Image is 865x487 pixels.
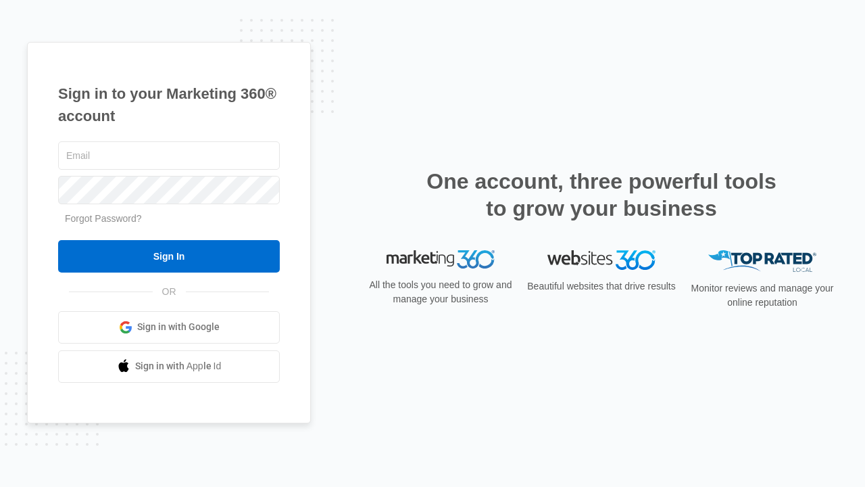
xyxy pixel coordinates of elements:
[708,250,816,273] img: Top Rated Local
[135,359,222,373] span: Sign in with Apple Id
[58,141,280,170] input: Email
[365,278,516,306] p: All the tools you need to grow and manage your business
[526,279,677,294] p: Beautiful websites that drive results
[422,168,781,222] h2: One account, three powerful tools to grow your business
[687,281,838,310] p: Monitor reviews and manage your online reputation
[65,213,142,224] a: Forgot Password?
[387,250,495,269] img: Marketing 360
[58,240,280,273] input: Sign In
[58,311,280,344] a: Sign in with Google
[153,285,186,299] span: OR
[58,350,280,383] a: Sign in with Apple Id
[547,250,656,270] img: Websites 360
[58,83,280,127] h1: Sign in to your Marketing 360® account
[137,320,220,334] span: Sign in with Google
